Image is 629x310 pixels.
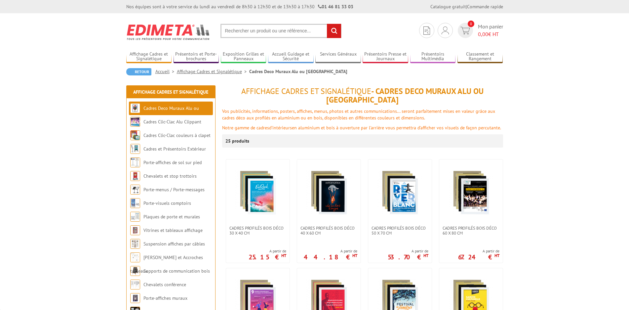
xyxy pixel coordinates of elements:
a: Classement et Rangement [457,51,503,62]
a: Affichage Cadres et Signalétique [177,68,249,74]
sup: HT [423,253,428,258]
span: 0 [468,21,474,27]
font: d'intérieurs [269,125,292,131]
a: Vitrines et tableaux affichage [143,227,203,233]
img: devis rapide [442,26,449,34]
a: Porte-visuels comptoirs [143,200,191,206]
img: Suspension affiches par câbles [130,239,140,249]
a: Accueil Guidage et Sécurité [268,51,314,62]
sup: HT [494,253,499,258]
p: 44.18 € [304,255,357,259]
a: Porte-menus / Porte-messages [143,187,205,193]
span: A partir de [304,248,357,254]
a: Présentoirs Presse et Journaux [363,51,408,62]
img: Plaques de porte et murales [130,212,140,222]
span: Cadres Profilés Bois Déco 50 x 70 cm [372,226,428,236]
font: Vos publicités, informations, posters, affiches, menus, photos et autres communications... seront... [222,108,495,121]
a: Cadres Profilés Bois Déco 60 x 80 cm [439,226,503,236]
a: Plaques de porte et murales [143,214,200,220]
a: Porte-affiches muraux [143,295,187,301]
span: A partir de [388,248,428,254]
img: Porte-affiches muraux [130,293,140,303]
input: rechercher [327,24,341,38]
img: Cadres Clic-Clac couleurs à clapet [130,130,140,140]
a: Accueil [155,68,177,74]
p: 25 produits [225,134,250,148]
a: devis rapide 0 Mon panier 0,00€ HT [456,23,503,38]
img: Vitrines et tableaux affichage [130,225,140,235]
a: [PERSON_NAME] et Accroches tableaux [130,254,203,274]
div: | [430,3,503,10]
img: Cimaises et Accroches tableaux [130,252,140,262]
a: Commande rapide [467,4,503,10]
a: Exposition Grilles et Panneaux [221,51,266,62]
a: Présentoirs et Porte-brochures [174,51,219,62]
div: Nos équipes sont à votre service du lundi au vendredi de 8h30 à 12h30 et de 13h30 à 17h30 [126,3,353,10]
p: 67.24 € [458,255,499,259]
img: Chevalets et stop trottoirs [130,171,140,181]
sup: HT [352,253,357,258]
span: € HT [478,30,503,38]
span: Cadres Profilés Bois Déco 60 x 80 cm [443,226,499,236]
input: Rechercher un produit ou une référence... [220,24,341,38]
span: A partir de [458,248,499,254]
a: Suspension affiches par câbles [143,241,205,247]
img: Porte-visuels comptoirs [130,198,140,208]
p: 25.15 € [249,255,286,259]
a: Chevalets et stop trottoirs [143,173,197,179]
h1: - Cadres Deco Muraux Alu ou [GEOGRAPHIC_DATA] [222,87,503,105]
img: Cadres et Présentoirs Extérieur [130,144,140,154]
img: Porte-affiches de sol sur pied [130,157,140,167]
span: Cadres Profilés Bois Déco 40 x 60 cm [300,226,357,236]
a: Cadres Profilés Bois Déco 40 x 60 cm [297,226,361,236]
a: Présentoirs Multimédia [410,51,456,62]
a: Cadres Deco Muraux Alu ou [GEOGRAPHIC_DATA] [130,105,199,125]
img: Cadres Profilés Bois Déco 50 x 70 cm [377,169,423,216]
a: Affichage Cadres et Signalétique [126,51,172,62]
img: devis rapide [423,26,430,35]
font: en aluminium et bois à ouverture par l'arrière vous permettra d’afficher vos visuels de façon per... [292,125,501,131]
span: A partir de [249,248,286,254]
img: Cadres Profilés Bois Déco 40 x 60 cm [306,169,352,216]
img: Porte-menus / Porte-messages [130,185,140,195]
a: Cadres Profilés Bois Déco 30 x 40 cm [226,226,290,236]
span: Cadres Profilés Bois Déco 30 x 40 cm [229,226,286,236]
span: 0,00 [478,31,488,37]
img: Cadres Deco Muraux Alu ou Bois [130,103,140,113]
a: Cadres et Présentoirs Extérieur [143,146,206,152]
p: 53.70 € [388,255,428,259]
li: Cadres Deco Muraux Alu ou [GEOGRAPHIC_DATA] [249,68,347,75]
span: Mon panier [478,23,503,38]
font: Notre gamme de cadres [222,125,269,131]
strong: 01 46 81 33 03 [318,4,353,10]
a: Chevalets conférence [143,282,186,288]
img: devis rapide [460,27,470,34]
a: Cadres Clic-Clac Alu Clippant [143,119,201,125]
span: Affichage Cadres et Signalétique [241,86,371,96]
sup: HT [281,253,286,258]
a: Cadres Clic-Clac couleurs à clapet [143,132,211,138]
a: Cadres Profilés Bois Déco 50 x 70 cm [368,226,432,236]
img: Cadres Profilés Bois Déco 30 x 40 cm [235,169,281,216]
img: Edimeta [126,20,211,44]
a: Catalogue gratuit [430,4,466,10]
a: Retour [126,68,151,75]
a: Services Généraux [315,51,361,62]
img: Cadres Profilés Bois Déco 60 x 80 cm [448,169,494,216]
a: Supports de communication bois [143,268,210,274]
img: Chevalets conférence [130,280,140,289]
a: Porte-affiches de sol sur pied [143,159,202,165]
a: Affichage Cadres et Signalétique [133,89,208,95]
